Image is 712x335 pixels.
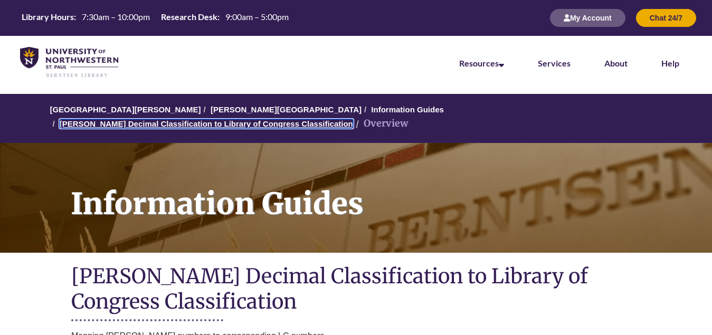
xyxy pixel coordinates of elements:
img: UNWSP Library Logo [20,47,118,78]
a: Resources [459,58,504,68]
h1: [PERSON_NAME] Decimal Classification to Library of Congress Classification [71,263,641,317]
li: Overview [353,116,408,131]
button: Chat 24/7 [636,9,696,27]
a: [PERSON_NAME] Decimal Classification to Library of Congress Classification [60,119,353,128]
a: About [604,58,628,68]
th: Research Desk: [157,11,221,23]
a: My Account [550,13,625,22]
a: Chat 24/7 [636,13,696,22]
th: Library Hours: [17,11,78,23]
button: My Account [550,9,625,27]
h1: Information Guides [59,143,712,239]
a: Information Guides [371,105,444,114]
a: [GEOGRAPHIC_DATA][PERSON_NAME] [50,105,201,114]
span: 9:00am – 5:00pm [225,12,289,22]
a: [PERSON_NAME][GEOGRAPHIC_DATA] [211,105,362,114]
a: Help [661,58,679,68]
table: Hours Today [17,11,293,24]
a: Services [538,58,571,68]
a: Hours Today [17,11,293,25]
span: 7:30am – 10:00pm [82,12,150,22]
